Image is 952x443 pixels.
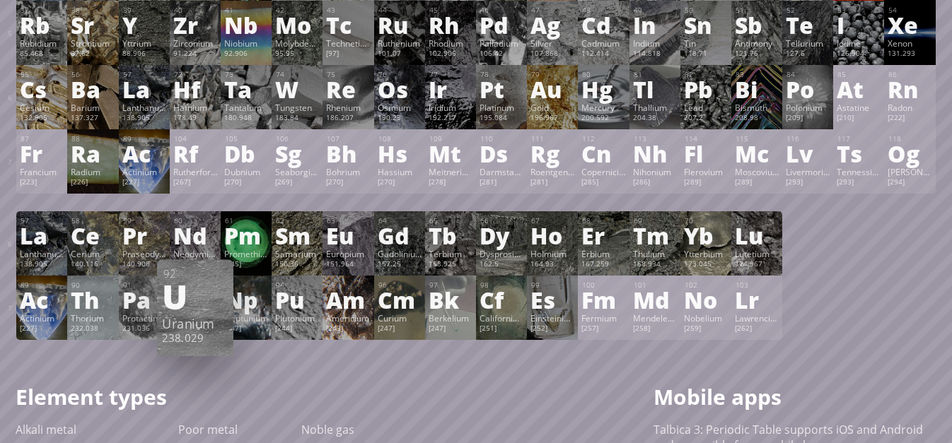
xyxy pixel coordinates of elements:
[378,142,422,165] div: Hs
[634,70,677,79] div: 81
[530,78,574,100] div: Au
[480,13,523,36] div: Pd
[327,134,370,143] div: 107
[480,113,523,124] div: 195.084
[224,224,268,247] div: Pm
[786,70,830,79] div: 84
[888,113,931,124] div: [222]
[71,134,115,143] div: 88
[429,142,472,165] div: Mt
[224,37,268,49] div: Niobium
[735,49,779,60] div: 121.76
[480,280,523,290] div: 98
[378,70,422,79] div: 76
[837,49,881,60] div: 126.904
[735,166,779,177] div: Moscovium
[225,134,268,143] div: 105
[633,102,677,113] div: Thallium
[582,6,625,15] div: 48
[378,102,422,113] div: Osmium
[71,70,115,79] div: 56
[736,70,779,79] div: 83
[20,37,64,49] div: Rubidium
[71,13,115,36] div: Sr
[174,70,217,79] div: 72
[122,102,166,113] div: Lanthanum
[224,78,268,100] div: Ta
[633,113,677,124] div: 204.38
[837,134,881,143] div: 117
[634,216,677,225] div: 69
[685,216,728,225] div: 70
[429,113,472,124] div: 192.217
[71,6,115,15] div: 38
[378,37,422,49] div: Ruthenium
[173,224,217,247] div: Nd
[20,102,64,113] div: Cesium
[122,288,166,311] div: Pa
[71,224,115,247] div: Ce
[581,113,625,124] div: 200.592
[530,102,574,113] div: Gold
[581,166,625,177] div: Copernicium
[786,6,830,15] div: 52
[786,113,830,124] div: [209]
[582,70,625,79] div: 80
[378,166,422,177] div: Hassium
[786,78,830,100] div: Po
[888,6,931,15] div: 54
[735,177,779,189] div: [289]
[429,78,472,100] div: Ir
[684,224,728,247] div: Yb
[122,142,166,165] div: Ac
[480,259,523,271] div: 162.5
[429,224,472,247] div: Tb
[275,288,319,311] div: Pu
[888,142,931,165] div: Og
[224,177,268,189] div: [270]
[275,49,319,60] div: 95.95
[173,113,217,124] div: 178.49
[634,6,677,15] div: 49
[429,280,472,290] div: 97
[224,288,268,311] div: Np
[326,102,370,113] div: Rhenium
[581,49,625,60] div: 112.414
[123,6,166,15] div: 39
[122,113,166,124] div: 138.905
[378,6,422,15] div: 44
[20,259,64,271] div: 138.905
[276,6,319,15] div: 42
[786,37,830,49] div: Tellurium
[684,37,728,49] div: Tin
[480,49,523,60] div: 106.42
[173,177,217,189] div: [267]
[581,248,625,259] div: Erbium
[684,102,728,113] div: Lead
[123,280,166,290] div: 91
[837,113,881,124] div: [210]
[888,49,931,60] div: 131.293
[20,248,64,259] div: Lanthanum
[275,13,319,36] div: Mo
[429,216,472,225] div: 65
[225,6,268,15] div: 41
[581,102,625,113] div: Mercury
[786,49,830,60] div: 127.6
[888,78,931,100] div: Rn
[21,70,64,79] div: 55
[71,288,115,311] div: Th
[685,6,728,15] div: 50
[275,102,319,113] div: Tungsten
[530,37,574,49] div: Silver
[71,142,115,165] div: Ra
[735,224,779,247] div: Lu
[888,70,931,79] div: 86
[634,134,677,143] div: 113
[735,78,779,100] div: Bi
[684,142,728,165] div: Fl
[326,49,370,60] div: [97]
[20,49,64,60] div: 85.468
[581,13,625,36] div: Cd
[735,113,779,124] div: 208.98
